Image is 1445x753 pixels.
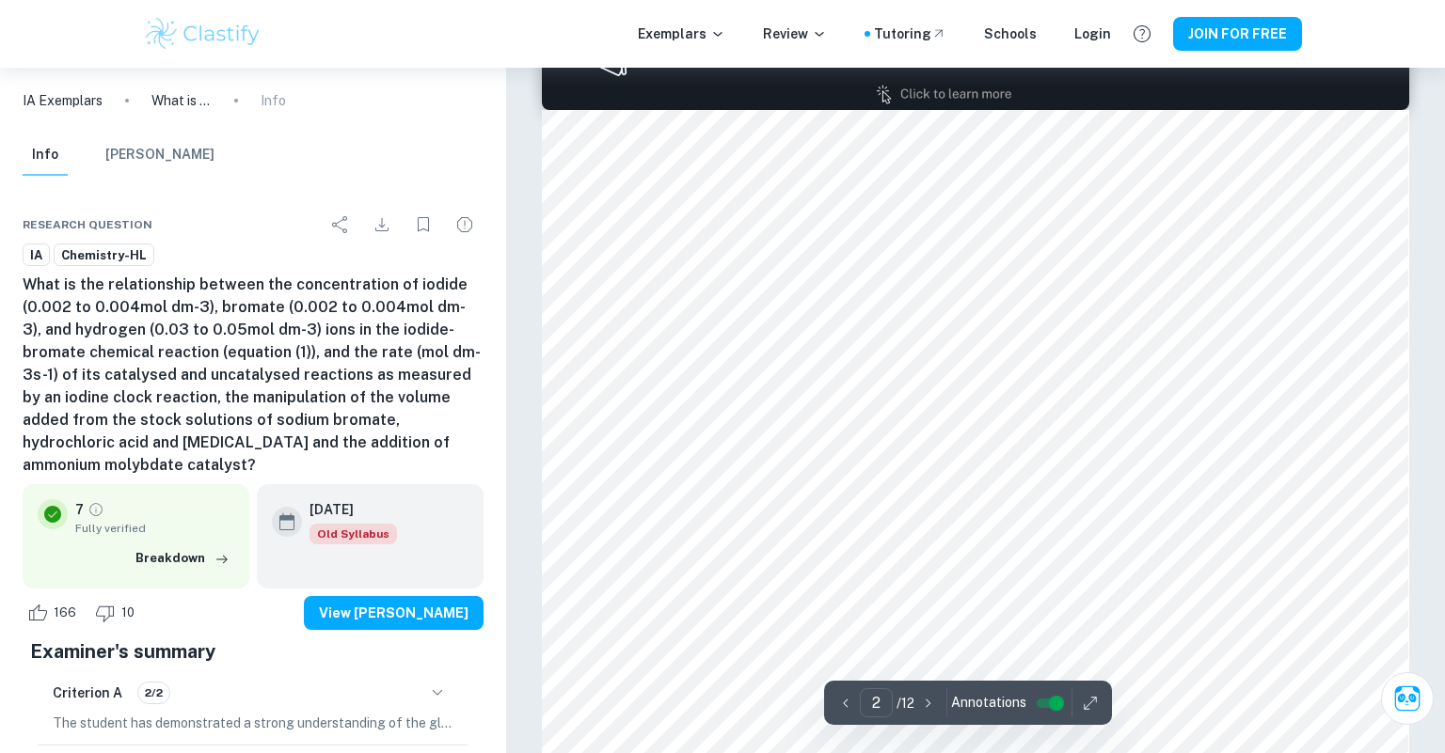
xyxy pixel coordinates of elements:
[23,216,152,233] span: Research question
[304,596,484,630] button: View [PERSON_NAME]
[75,520,234,537] span: Fully verified
[261,90,286,111] p: Info
[43,604,87,622] span: 166
[53,682,122,703] h6: Criterion A
[105,134,214,176] button: [PERSON_NAME]
[1074,24,1111,44] a: Login
[310,499,382,520] h6: [DATE]
[763,24,827,44] p: Review
[310,524,397,544] span: Old Syllabus
[30,637,476,666] h5: Examiner's summary
[363,206,401,243] div: Download
[75,499,84,520] p: 7
[23,598,87,628] div: Like
[24,246,49,265] span: IA
[53,713,453,733] p: The student has demonstrated a strong understanding of the global relevance of the study of chemi...
[23,90,103,111] a: IA Exemplars
[131,544,234,573] button: Breakdown
[310,524,397,544] div: Starting from the May 2025 session, the Chemistry IA requirements have changed. It's OK to refer ...
[111,604,145,622] span: 10
[951,693,1026,713] span: Annotations
[405,206,442,243] div: Bookmark
[87,501,104,518] a: Grade fully verified
[23,134,68,176] button: Info
[143,15,262,53] img: Clastify logo
[446,206,484,243] div: Report issue
[90,598,145,628] div: Dislike
[23,243,50,267] a: IA
[874,24,946,44] a: Tutoring
[897,693,914,714] p: / 12
[1126,18,1158,50] button: Help and Feedback
[984,24,1037,44] a: Schools
[151,90,212,111] p: What is the relationship between the concentration of iodide (0.002 to 0.004mol dm-3), bromate (0...
[138,684,169,701] span: 2/2
[55,246,153,265] span: Chemistry-HL
[1173,17,1302,51] button: JOIN FOR FREE
[1381,672,1434,725] button: Ask Clai
[23,274,484,477] h6: What is the relationship between the concentration of iodide (0.002 to 0.004mol dm-3), bromate (0...
[54,243,154,267] a: Chemistry-HL
[638,24,725,44] p: Exemplars
[322,206,359,243] div: Share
